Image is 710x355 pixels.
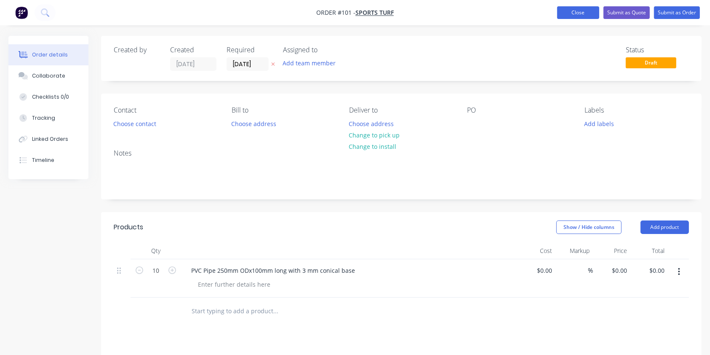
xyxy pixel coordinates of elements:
[8,86,88,108] button: Checklists 0/0
[191,303,360,320] input: Start typing to add a product...
[8,129,88,150] button: Linked Orders
[557,6,599,19] button: Close
[316,9,355,17] span: Order #101 -
[283,46,367,54] div: Assigned to
[641,221,689,234] button: Add product
[8,108,88,129] button: Tracking
[8,150,88,171] button: Timeline
[630,242,668,259] div: Total
[278,57,340,69] button: Add team member
[654,6,700,19] button: Submit as Order
[114,106,218,114] div: Contact
[603,6,650,19] button: Submit as Quote
[518,242,555,259] div: Cost
[32,156,54,164] div: Timeline
[114,222,143,232] div: Products
[593,242,630,259] div: Price
[114,149,689,157] div: Notes
[32,114,55,122] div: Tracking
[8,65,88,86] button: Collaborate
[626,57,676,68] span: Draft
[170,46,216,54] div: Created
[8,44,88,65] button: Order details
[109,118,161,129] button: Choose contact
[626,46,689,54] div: Status
[467,106,571,114] div: PO
[344,118,398,129] button: Choose address
[344,129,404,141] button: Change to pick up
[15,6,28,19] img: Factory
[232,106,336,114] div: Bill to
[184,264,362,277] div: PVC Pipe 250mm ODx100mm long with 3 mm conical base
[556,221,622,234] button: Show / Hide columns
[114,46,160,54] div: Created by
[32,51,68,59] div: Order details
[585,106,689,114] div: Labels
[32,93,69,101] div: Checklists 0/0
[349,106,454,114] div: Deliver to
[227,118,280,129] button: Choose address
[355,9,394,17] a: Sports Turf
[131,242,181,259] div: Qty
[227,46,273,54] div: Required
[32,72,65,80] div: Collaborate
[283,57,340,69] button: Add team member
[555,242,593,259] div: Markup
[580,118,619,129] button: Add labels
[32,135,68,143] div: Linked Orders
[588,266,593,275] span: %
[344,141,401,152] button: Change to install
